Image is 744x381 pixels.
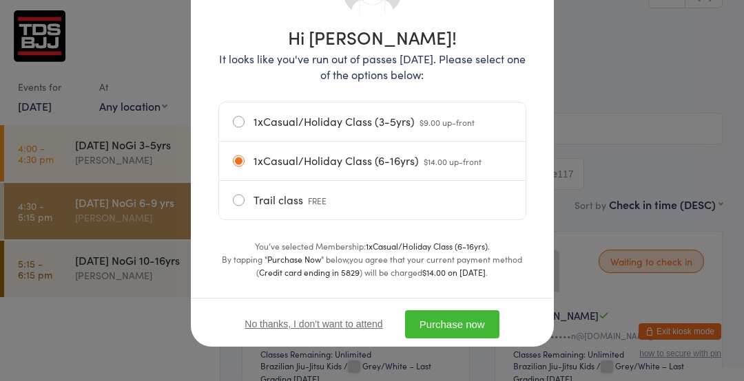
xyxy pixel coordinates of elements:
[233,181,512,219] label: Trail class
[422,266,486,278] strong: $14.00 on [DATE]
[218,239,526,252] div: You’ve selected Membership: .
[308,195,327,206] span: FREE
[366,240,488,252] strong: 1xCasual/Holiday Class (6-16yrs)
[259,266,360,278] strong: Credit card ending in 5829
[256,253,522,278] span: you agree that your current payment method (
[424,155,482,167] span: $14.00 up-front
[218,51,526,83] p: It looks like you've run out of passes [DATE]. Please select one of the options below:
[420,116,475,128] span: $9.00 up-front
[360,266,488,278] span: ) will be charged .
[218,252,526,279] div: By tapping " " below,
[267,253,321,265] strong: Purchase Now
[405,310,499,338] button: Purchase now
[233,102,512,141] label: 1xCasual/Holiday Class (3-5yrs)
[218,28,526,46] h1: Hi [PERSON_NAME]!
[233,142,512,180] label: 1xCasual/Holiday Class (6-16yrs)
[245,318,382,329] button: No thanks, I don't want to attend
